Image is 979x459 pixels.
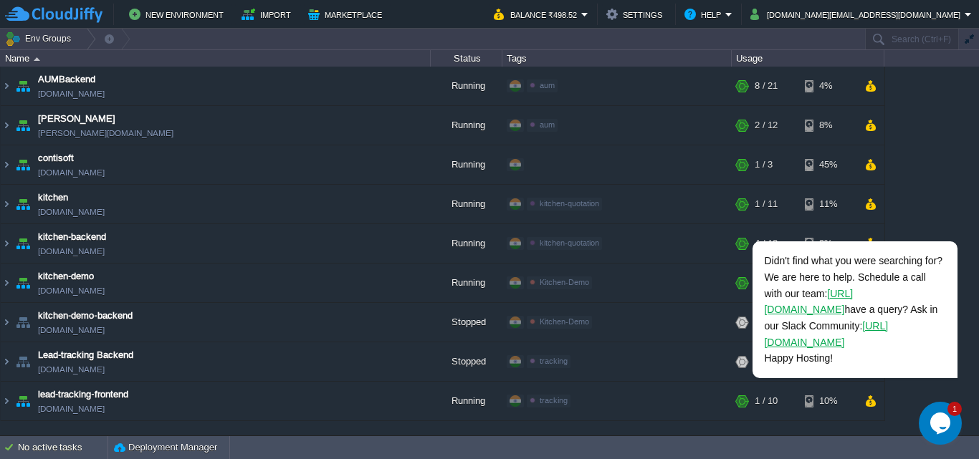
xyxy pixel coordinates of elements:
[18,436,108,459] div: No active tasks
[1,303,12,342] img: AMDAwAAAACH5BAEAAAAALAAAAAABAAEAAAICRAEAOw==
[5,6,102,24] img: CloudJiffy
[38,165,105,180] a: [DOMAIN_NAME]
[540,278,589,286] span: Kitchen-Demo
[38,151,74,165] a: contisoft
[1,224,12,263] img: AMDAwAAAACH5BAEAAAAALAAAAAABAAEAAAICRAEAOw==
[431,264,502,302] div: Running
[13,382,33,420] img: AMDAwAAAACH5BAEAAAAALAAAAAABAAEAAAICRAEAOw==
[38,205,105,219] a: [DOMAIN_NAME]
[494,6,581,23] button: Balance ₹498.52
[540,120,555,129] span: aum
[38,284,105,298] a: [DOMAIN_NAME]
[242,6,295,23] button: Import
[805,67,851,105] div: 4%
[38,387,128,402] a: lead-tracking-frontend
[38,244,105,259] a: [DOMAIN_NAME]
[540,199,599,208] span: kitchen-quotation
[38,309,133,323] a: kitchen-demo-backend
[431,67,502,105] div: Running
[1,145,12,184] img: AMDAwAAAACH5BAEAAAAALAAAAAABAAEAAAICRAEAOw==
[1,264,12,302] img: AMDAwAAAACH5BAEAAAAALAAAAAABAAEAAAICRAEAOw==
[38,269,94,284] a: kitchen-demo
[38,230,106,244] a: kitchen-backend
[1,67,12,105] img: AMDAwAAAACH5BAEAAAAALAAAAAABAAEAAAICRAEAOw==
[13,185,33,223] img: AMDAwAAAACH5BAEAAAAALAAAAAABAAEAAAICRAEAOw==
[431,224,502,263] div: Running
[38,112,115,126] a: [PERSON_NAME]
[38,87,105,101] a: [DOMAIN_NAME]
[732,50,884,67] div: Usage
[13,67,33,105] img: AMDAwAAAACH5BAEAAAAALAAAAAABAAEAAAICRAEAOw==
[38,402,105,416] a: [DOMAIN_NAME]
[1,106,12,145] img: AMDAwAAAACH5BAEAAAAALAAAAAABAAEAAAICRAEAOw==
[38,126,173,140] a: [PERSON_NAME][DOMAIN_NAME]
[540,238,599,247] span: kitchen-quotation
[684,6,725,23] button: Help
[919,402,965,445] iframe: chat widget
[38,348,133,362] a: Lead-tracking Backend
[503,50,731,67] div: Tags
[13,224,33,263] img: AMDAwAAAACH5BAEAAAAALAAAAAABAAEAAAICRAEAOw==
[606,6,667,23] button: Settings
[13,303,33,342] img: AMDAwAAAACH5BAEAAAAALAAAAAABAAEAAAICRAEAOw==
[431,185,502,223] div: Running
[805,106,851,145] div: 8%
[431,50,502,67] div: Status
[38,190,68,205] a: kitchen
[431,106,502,145] div: Running
[114,440,217,455] button: Deployment Manager
[13,145,33,184] img: AMDAwAAAACH5BAEAAAAALAAAAAABAAEAAAICRAEAOw==
[755,67,778,105] div: 8 / 21
[755,382,778,420] div: 1 / 10
[805,382,851,420] div: 10%
[707,112,965,395] iframe: chat widget
[755,106,778,145] div: 2 / 12
[540,81,555,90] span: aum
[38,362,105,377] a: [DOMAIN_NAME]
[5,29,76,49] button: Env Groups
[1,382,12,420] img: AMDAwAAAACH5BAEAAAAALAAAAAABAAEAAAICRAEAOw==
[308,6,386,23] button: Marketplace
[38,72,95,87] a: AUMBackend
[1,342,12,381] img: AMDAwAAAACH5BAEAAAAALAAAAAABAAEAAAICRAEAOw==
[34,57,40,61] img: AMDAwAAAACH5BAEAAAAALAAAAAABAAEAAAICRAEAOw==
[540,396,568,405] span: tracking
[431,382,502,420] div: Running
[540,317,589,326] span: Kitchen-Demo
[540,357,568,365] span: tracking
[38,323,105,337] a: [DOMAIN_NAME]
[431,303,502,342] div: Stopped
[431,145,502,184] div: Running
[1,50,430,67] div: Name
[431,342,502,381] div: Stopped
[13,264,33,302] img: AMDAwAAAACH5BAEAAAAALAAAAAABAAEAAAICRAEAOw==
[13,106,33,145] img: AMDAwAAAACH5BAEAAAAALAAAAAABAAEAAAICRAEAOw==
[750,6,965,23] button: [DOMAIN_NAME][EMAIL_ADDRESS][DOMAIN_NAME]
[13,342,33,381] img: AMDAwAAAACH5BAEAAAAALAAAAAABAAEAAAICRAEAOw==
[1,185,12,223] img: AMDAwAAAACH5BAEAAAAALAAAAAABAAEAAAICRAEAOw==
[129,6,228,23] button: New Environment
